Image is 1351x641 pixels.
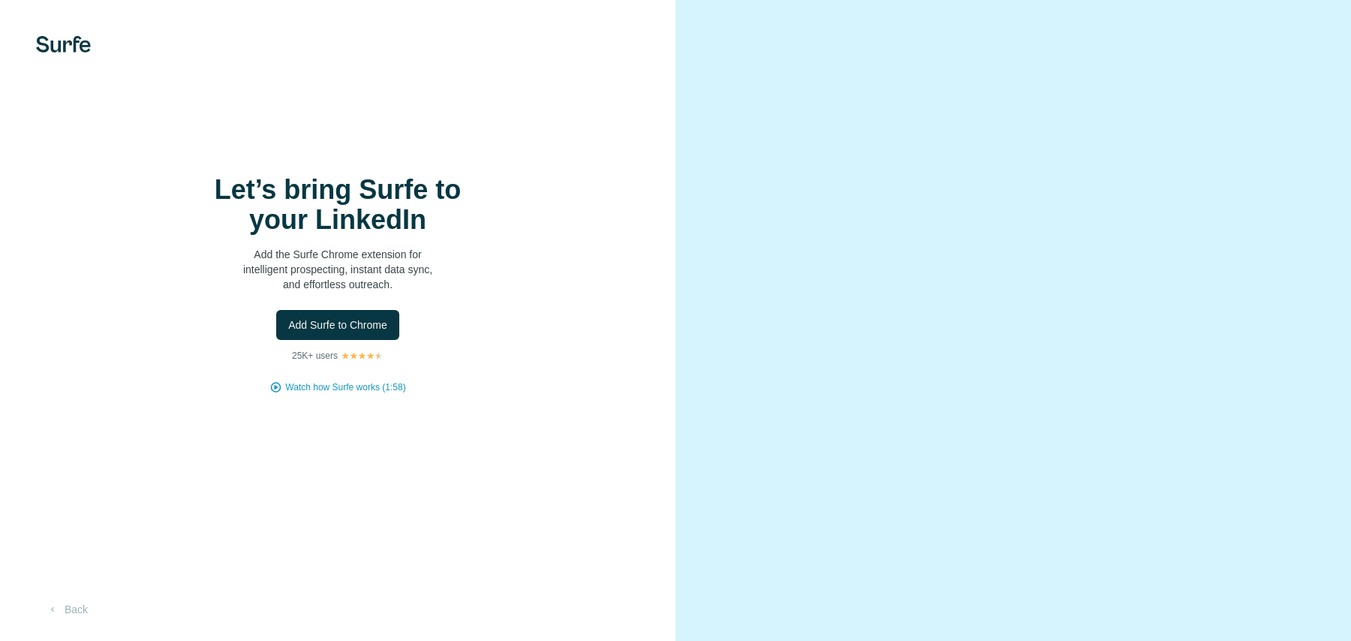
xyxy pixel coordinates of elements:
span: Add Surfe to Chrome [288,317,387,333]
h1: Let’s bring Surfe to your LinkedIn [188,175,488,235]
p: 25K+ users [292,349,338,363]
img: Rating Stars [341,351,384,360]
button: Add Surfe to Chrome [276,310,399,340]
button: Watch how Surfe works (1:58) [285,381,405,394]
img: Surfe's logo [36,36,91,53]
button: Back [36,596,98,623]
p: Add the Surfe Chrome extension for intelligent prospecting, instant data sync, and effortless out... [188,247,488,292]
